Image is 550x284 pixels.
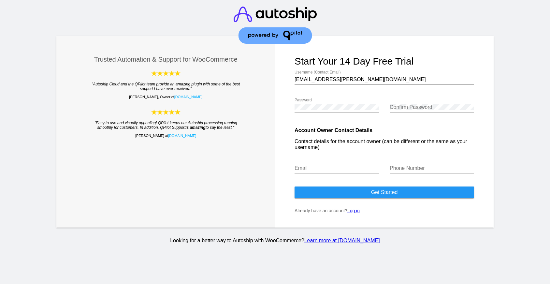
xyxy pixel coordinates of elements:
img: Autoship Cloud powered by QPilot [151,70,181,77]
input: Username (Contact Email) [295,77,474,82]
h1: Start your 14 day free trial [295,56,474,67]
span: Get started [371,189,398,195]
a: [DOMAIN_NAME] [174,95,202,99]
p: Contact details for the account owner (can be different or the same as your username) [295,139,474,150]
strong: Account Owner Contact Details [295,127,372,133]
a: Log in [347,208,360,213]
blockquote: "Autoship Cloud and the QPilot team provide an amazing plugin with some of the best support I hav... [89,82,242,91]
p: [PERSON_NAME], Owner of [76,95,255,99]
img: Autoship Cloud powered by QPilot [151,109,181,115]
a: [DOMAIN_NAME] [168,134,196,138]
button: Get started [295,187,474,198]
p: [PERSON_NAME] at [76,134,255,138]
p: Looking for a better way to Autoship with WooCommerce? [55,238,495,244]
input: Email [295,165,379,171]
strong: is amazing [185,125,205,130]
a: Learn more at [DOMAIN_NAME] [304,238,380,243]
h3: Trusted Automation & Support for WooCommerce [76,56,255,63]
p: Already have an account? [295,208,474,213]
blockquote: "Easy to use and visually appealing! QPilot keeps our Autoship processing running smoothly for cu... [89,121,242,130]
input: Phone Number [390,165,474,171]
